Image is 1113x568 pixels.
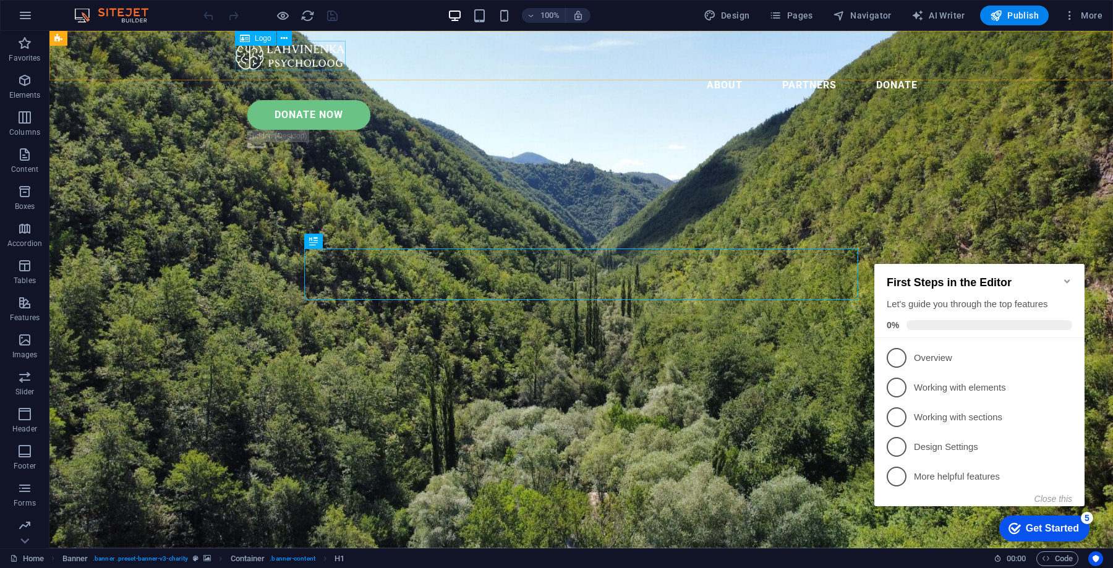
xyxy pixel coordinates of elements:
p: Working with sections [45,165,193,178]
span: Click to select. Double-click to edit [231,551,265,566]
p: Working with elements [45,135,193,148]
h6: 100% [540,8,560,23]
span: : [1015,554,1017,563]
p: Favorites [9,53,40,63]
p: Columns [9,127,40,137]
p: Elements [9,90,41,100]
span: Pages [769,9,812,22]
div: Let's guide you through the top features [17,52,203,65]
i: Reload page [301,9,315,23]
span: Navigator [833,9,892,22]
p: Design Settings [45,195,193,208]
span: . banner-content [270,551,315,566]
p: Forms [14,498,36,508]
li: Design Settings [5,186,215,216]
span: Click to select. Double-click to edit [62,551,88,566]
li: More helpful features [5,216,215,245]
p: Accordion [7,239,42,248]
p: Footer [14,461,36,471]
li: Overview [5,97,215,127]
div: 5 [211,266,224,278]
button: Publish [980,6,1049,25]
h6: Session time [994,551,1026,566]
li: Working with sections [5,156,215,186]
span: Code [1042,551,1073,566]
a: Click to cancel selection. Double-click to open Pages [10,551,44,566]
span: Design [704,9,750,22]
p: Header [12,424,37,434]
button: Usercentrics [1088,551,1103,566]
i: This element is a customizable preset [193,555,198,562]
div: Get Started 5 items remaining, 0% complete [130,269,220,295]
span: AI Writer [911,9,965,22]
div: Design (Ctrl+Alt+Y) [699,6,755,25]
span: . banner .preset-banner-v3-charity [93,551,188,566]
p: Overview [45,106,193,119]
p: Images [12,350,38,360]
h2: First Steps in the Editor [17,30,203,43]
p: Features [10,313,40,323]
p: Tables [14,276,36,286]
span: Click to select. Double-click to edit [335,551,344,566]
p: Slider [15,387,35,397]
button: Close this [165,248,203,258]
i: This element contains a background [203,555,211,562]
span: Logo [255,35,271,42]
nav: breadcrumb [62,551,345,566]
div: Minimize checklist [193,30,203,40]
li: Working with elements [5,127,215,156]
img: Editor Logo [71,8,164,23]
button: 100% [522,8,566,23]
button: Code [1036,551,1078,566]
button: AI Writer [906,6,970,25]
p: More helpful features [45,224,193,237]
i: On resize automatically adjust zoom level to fit chosen device. [573,10,584,21]
span: 00 00 [1007,551,1026,566]
span: 0% [17,74,37,84]
p: Content [11,164,38,174]
div: Get Started [156,277,210,288]
p: Boxes [15,201,35,211]
button: Design [699,6,755,25]
button: reload [300,8,315,23]
button: Pages [764,6,817,25]
button: Click here to leave preview mode and continue editing [275,8,290,23]
button: Navigator [828,6,897,25]
span: Publish [990,9,1039,22]
span: More [1064,9,1102,22]
button: More [1059,6,1107,25]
